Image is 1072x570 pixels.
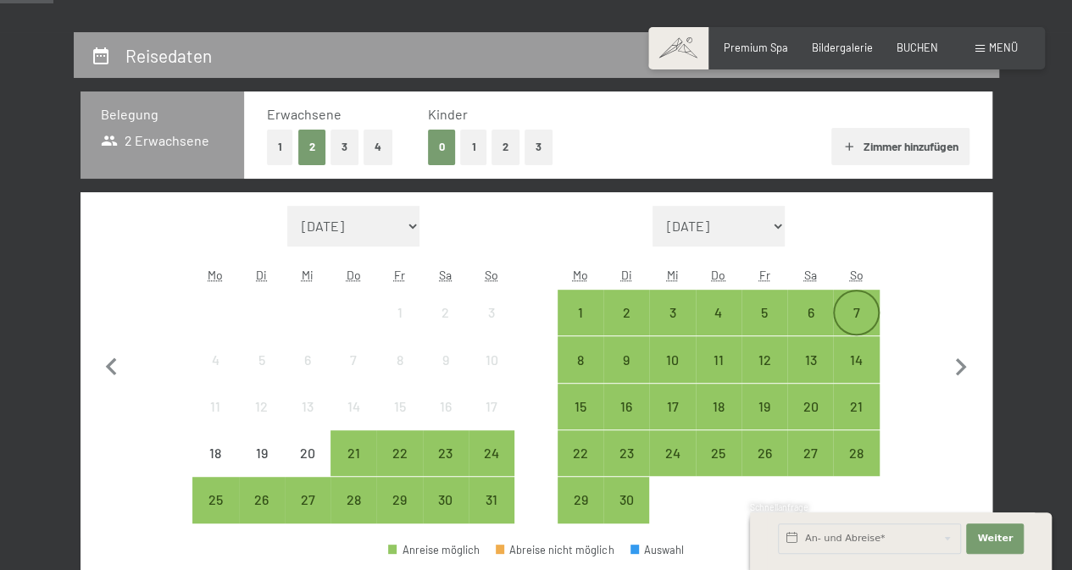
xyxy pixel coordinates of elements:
div: Sun Sep 21 2025 [833,384,879,429]
div: 21 [835,400,877,442]
div: Anreise möglich [558,336,603,382]
div: Tue Aug 12 2025 [239,384,285,429]
div: 18 [697,400,740,442]
div: 30 [605,493,647,535]
div: Anreise möglich [742,336,787,382]
div: 2 [425,306,467,348]
div: 26 [743,446,786,489]
div: Fri Sep 12 2025 [742,336,787,382]
div: Thu Sep 11 2025 [696,336,742,382]
div: Tue Sep 16 2025 [603,384,649,429]
div: Anreise möglich [787,430,833,476]
div: Fri Aug 01 2025 [376,290,422,335]
div: Wed Sep 10 2025 [649,336,695,382]
button: Weiter [966,523,1024,554]
div: 18 [194,446,236,489]
div: Anreise möglich [423,477,469,523]
button: 2 [492,130,519,164]
abbr: Mittwoch [666,268,678,282]
div: 6 [789,306,831,348]
div: Anreise möglich [558,290,603,335]
div: 3 [651,306,693,348]
div: Fri Aug 08 2025 [376,336,422,382]
div: Sun Aug 24 2025 [469,430,514,476]
div: Auswahl [630,545,685,556]
div: Anreise möglich [558,430,603,476]
div: Anreise möglich [603,336,649,382]
div: 23 [605,446,647,489]
div: 19 [241,446,283,489]
abbr: Mittwoch [302,268,314,282]
abbr: Dienstag [256,268,267,282]
div: Sat Sep 27 2025 [787,430,833,476]
div: 25 [697,446,740,489]
div: Mon Sep 29 2025 [558,477,603,523]
div: Wed Aug 06 2025 [285,336,330,382]
div: Tue Sep 02 2025 [603,290,649,335]
abbr: Donnerstag [711,268,725,282]
div: Anreise nicht möglich [239,430,285,476]
div: Mon Aug 25 2025 [192,477,238,523]
div: Wed Sep 03 2025 [649,290,695,335]
div: Tue Sep 30 2025 [603,477,649,523]
div: Fri Aug 22 2025 [376,430,422,476]
div: 31 [470,493,513,535]
div: Anreise möglich [285,477,330,523]
div: Anreise möglich [239,477,285,523]
div: Anreise nicht möglich [192,336,238,382]
div: Anreise möglich [469,477,514,523]
div: 7 [332,353,375,396]
div: Fri Sep 05 2025 [742,290,787,335]
div: Anreise möglich [696,290,742,335]
div: Anreise möglich [649,384,695,429]
div: Anreise möglich [376,477,422,523]
abbr: Sonntag [850,268,864,282]
div: 4 [194,353,236,396]
div: Anreise möglich [833,384,879,429]
div: 29 [559,493,602,535]
div: Anreise nicht möglich [469,384,514,429]
div: 20 [789,400,831,442]
abbr: Freitag [394,268,405,282]
div: 17 [651,400,693,442]
button: Vorheriger Monat [94,206,130,524]
span: Schnellanfrage [750,502,808,512]
div: 10 [651,353,693,396]
span: Erwachsene [267,106,342,122]
div: Thu Sep 18 2025 [696,384,742,429]
div: 24 [470,446,513,489]
div: Anreise möglich [330,477,376,523]
div: Tue Sep 09 2025 [603,336,649,382]
div: Sun Sep 14 2025 [833,336,879,382]
div: Anreise möglich [833,290,879,335]
div: 5 [743,306,786,348]
div: Sat Aug 09 2025 [423,336,469,382]
a: Premium Spa [724,41,788,54]
abbr: Dienstag [621,268,632,282]
div: 11 [697,353,740,396]
div: 11 [194,400,236,442]
div: 10 [470,353,513,396]
div: Sun Aug 03 2025 [469,290,514,335]
div: Mon Sep 08 2025 [558,336,603,382]
div: Anreise möglich [696,384,742,429]
div: Fri Aug 29 2025 [376,477,422,523]
div: Anreise möglich [558,477,603,523]
div: 17 [470,400,513,442]
div: Fri Sep 26 2025 [742,430,787,476]
div: Thu Sep 04 2025 [696,290,742,335]
div: 1 [378,306,420,348]
div: 9 [605,353,647,396]
div: 16 [605,400,647,442]
div: 15 [559,400,602,442]
div: Anreise nicht möglich [330,336,376,382]
abbr: Donnerstag [347,268,361,282]
div: 9 [425,353,467,396]
button: 3 [330,130,358,164]
abbr: Freitag [759,268,770,282]
div: Sun Sep 28 2025 [833,430,879,476]
div: Tue Sep 23 2025 [603,430,649,476]
button: 0 [428,130,456,164]
div: Anreise nicht möglich [239,384,285,429]
button: 1 [267,130,293,164]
